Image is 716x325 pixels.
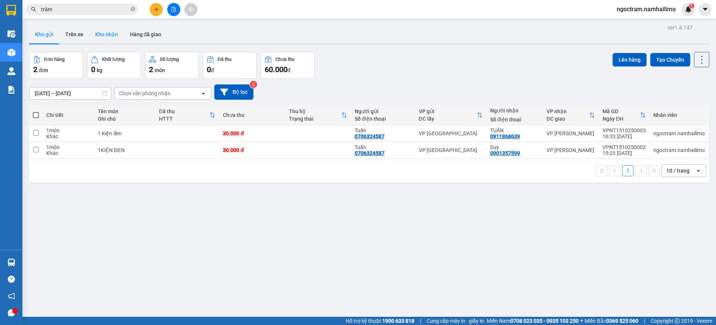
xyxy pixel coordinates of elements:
[603,144,646,150] div: VPNT1510250002
[52,40,99,57] li: VP VP [PERSON_NAME]
[188,7,193,12] span: aim
[44,57,65,62] div: Đơn hàng
[611,4,682,14] span: ngoctram.namhailimo
[87,52,141,79] button: Khối lượng0kg
[420,317,421,325] span: |
[97,67,102,73] span: kg
[184,3,197,16] button: aim
[29,25,59,43] button: Kho gửi
[490,144,539,150] div: Duy
[289,116,341,122] div: Trạng thái
[7,49,15,56] img: warehouse-icon
[487,317,579,325] span: Miền Nam
[7,67,15,75] img: warehouse-icon
[355,116,411,122] div: Số điện thoại
[490,127,539,133] div: TUẤN
[8,292,15,300] span: notification
[46,133,90,139] div: Khác
[250,81,257,88] sup: 2
[695,168,701,174] svg: open
[119,90,171,97] div: Chọn văn phòng nhận
[131,7,135,11] span: close-circle
[547,116,589,122] div: ĐC giao
[490,108,539,114] div: Người nhận
[419,130,483,136] div: VP [GEOGRAPHIC_DATA]
[159,116,210,122] div: HTTT
[39,67,48,73] span: đơn
[690,3,693,9] span: 1
[382,318,414,324] strong: 1900 633 818
[653,130,705,136] div: ngoctram.namhailimo
[207,65,211,74] span: 0
[145,52,199,79] button: Số lượng2món
[650,53,690,66] button: Tạo Chuyến
[59,25,89,43] button: Trên xe
[154,7,159,12] span: plus
[33,65,37,74] span: 2
[4,4,30,30] img: logo.jpg
[606,318,638,324] strong: 0369 525 060
[287,67,290,73] span: đ
[200,90,206,96] svg: open
[29,52,83,79] button: Đơn hàng2đơn
[150,3,163,16] button: plus
[261,52,315,79] button: Chưa thu60.000đ
[98,130,151,136] div: 1 kiện đen
[355,108,411,114] div: Người gửi
[547,108,589,114] div: VP nhận
[155,105,220,125] th: Toggle SortBy
[89,25,124,43] button: Kho nhận
[285,105,351,125] th: Toggle SortBy
[427,317,485,325] span: Cung cấp máy in - giấy in:
[223,147,281,153] div: 30.000 đ
[124,25,167,43] button: Hàng đã giao
[7,86,15,94] img: solution-icon
[510,318,579,324] strong: 0708 023 035 - 0935 103 250
[547,130,595,136] div: VP [PERSON_NAME]
[675,318,680,324] span: copyright
[159,108,210,114] div: Đã thu
[580,319,583,322] span: ⚪️
[355,150,385,156] div: 0706324587
[653,147,705,153] div: ngoctram.namhailimo
[171,7,176,12] span: file-add
[4,40,52,65] li: VP VP [GEOGRAPHIC_DATA]
[667,24,692,32] div: ver 1.8.147
[547,147,595,153] div: VP [PERSON_NAME]
[346,317,414,325] span: Hỗ trợ kỹ thuật:
[653,112,705,118] div: Nhân viên
[603,150,646,156] div: 15:23 [DATE]
[46,127,90,133] div: 1 món
[603,127,646,133] div: VPNT1510250003
[603,108,640,114] div: Mã GD
[599,105,650,125] th: Toggle SortBy
[603,133,646,139] div: 16:33 [DATE]
[155,67,165,73] span: món
[698,3,712,16] button: caret-down
[490,133,520,139] div: 0911868639
[666,167,689,174] div: 10 / trang
[644,317,645,325] span: |
[46,144,90,150] div: 1 món
[419,116,477,122] div: ĐC lấy
[211,67,214,73] span: đ
[622,165,633,176] button: 1
[685,6,692,13] img: icon-new-feature
[415,105,486,125] th: Toggle SortBy
[490,117,539,123] div: Số điện thoại
[91,65,95,74] span: 0
[689,3,694,9] sup: 1
[167,3,180,16] button: file-add
[160,57,179,62] div: Số lượng
[355,127,411,133] div: Tuấn
[275,57,295,62] div: Chưa thu
[102,57,125,62] div: Khối lượng
[223,112,281,118] div: Chưa thu
[41,5,129,13] input: Tìm tên, số ĐT hoặc mã đơn
[702,6,709,13] span: caret-down
[98,108,151,114] div: Tên món
[8,309,15,316] span: message
[7,259,15,266] img: warehouse-icon
[214,84,253,100] button: Bộ lọc
[419,108,477,114] div: VP gửi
